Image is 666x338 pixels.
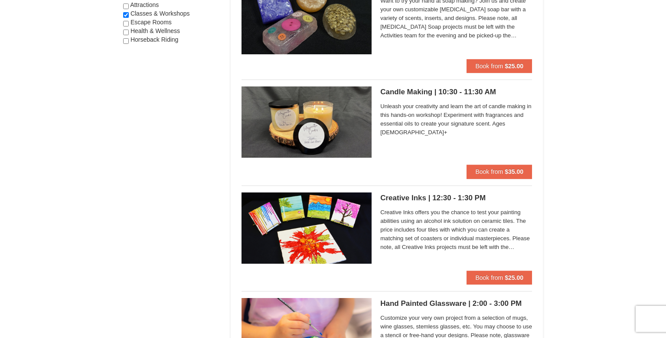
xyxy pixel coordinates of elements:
h5: Hand Painted Glassware | 2:00 - 3:00 PM [380,299,532,308]
img: 6619869-1669-1b4853a0.jpg [242,86,372,158]
strong: $35.00 [505,168,523,175]
strong: $25.00 [505,274,523,281]
span: Book from [475,63,503,70]
button: Book from $25.00 [467,271,532,285]
span: Classes & Workshops [131,10,190,17]
img: 6619869-1078-2a276163.jpg [242,192,372,264]
span: Creative Inks offers you the chance to test your painting abilities using an alcohol ink solution... [380,208,532,252]
span: Horseback Riding [131,36,179,43]
span: Escape Rooms [131,19,172,26]
button: Book from $25.00 [467,59,532,73]
span: Book from [475,274,503,281]
span: Attractions [130,1,159,8]
span: Health & Wellness [131,27,180,34]
span: Book from [475,168,503,175]
h5: Creative Inks | 12:30 - 1:30 PM [380,194,532,202]
span: Unleash your creativity and learn the art of candle making in this hands-on workshop! Experiment ... [380,102,532,137]
strong: $25.00 [505,63,523,70]
h5: Candle Making | 10:30 - 11:30 AM [380,88,532,96]
button: Book from $35.00 [467,165,532,179]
